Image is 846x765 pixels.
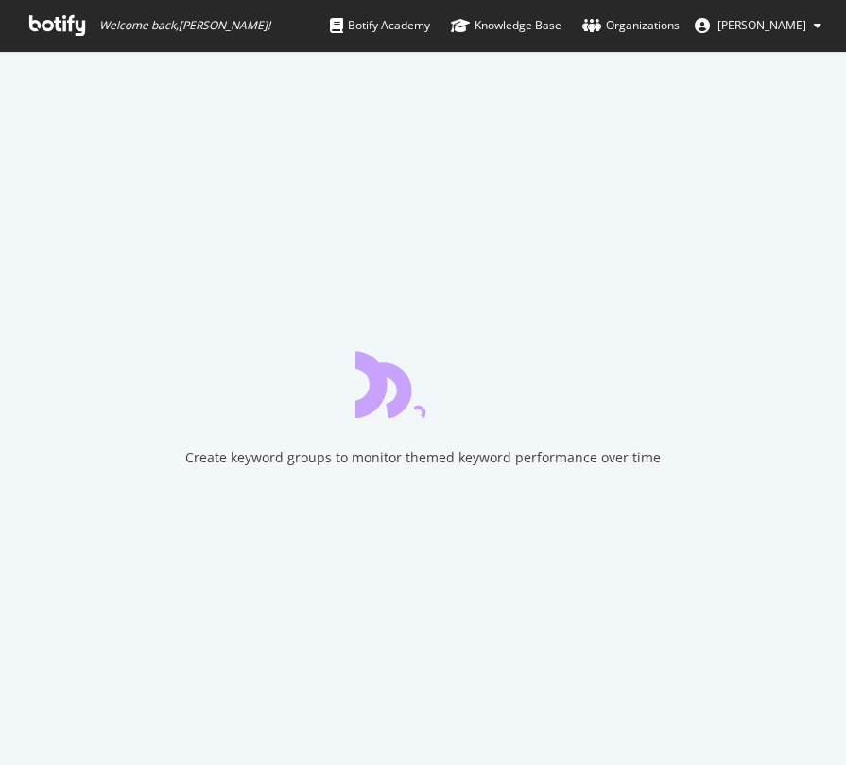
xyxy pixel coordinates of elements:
[451,16,561,35] div: Knowledge Base
[717,17,806,33] span: Allison Gollub
[185,448,661,467] div: Create keyword groups to monitor themed keyword performance over time
[355,350,492,418] div: animation
[99,18,270,33] span: Welcome back, [PERSON_NAME] !
[582,16,680,35] div: Organizations
[330,16,430,35] div: Botify Academy
[680,10,837,41] button: [PERSON_NAME]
